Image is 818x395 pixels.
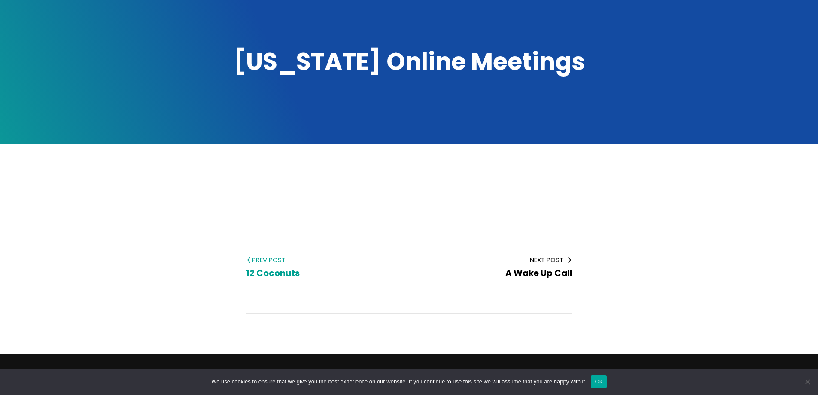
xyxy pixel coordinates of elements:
a: Next Post A Wake Up Call [423,255,572,279]
h1: [US_STATE] Online Meetings [109,46,710,78]
button: Ok [591,375,607,388]
a: Prev Post 12 Coconuts [246,255,395,279]
span: Next Post [423,255,572,264]
span: 12 Coconuts [246,267,300,279]
span: Prev Post [246,255,395,264]
span: No [803,377,812,386]
span: We use cookies to ensure that we give you the best experience on our website. If you continue to ... [211,377,586,386]
span: A Wake Up Call [505,267,572,279]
